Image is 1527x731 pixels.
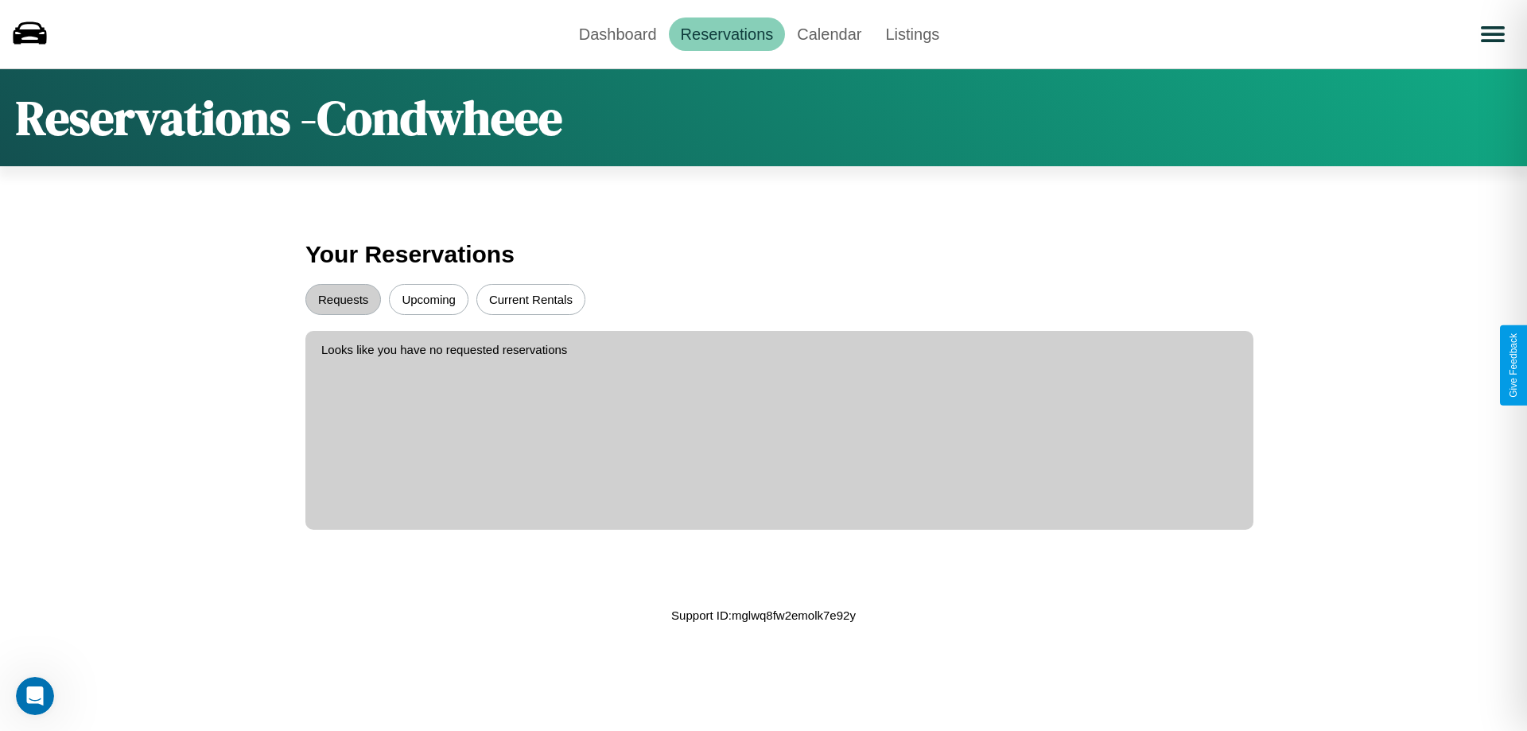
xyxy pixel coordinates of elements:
button: Upcoming [389,284,468,315]
a: Dashboard [567,17,669,51]
p: Looks like you have no requested reservations [321,339,1238,360]
h1: Reservations - Condwheee [16,85,562,150]
a: Calendar [785,17,873,51]
h3: Your Reservations [305,233,1222,276]
a: Listings [873,17,951,51]
button: Requests [305,284,381,315]
iframe: Intercom live chat [16,677,54,715]
div: Give Feedback [1508,333,1519,398]
a: Reservations [669,17,786,51]
button: Current Rentals [476,284,585,315]
button: Open menu [1471,12,1515,56]
p: Support ID: mglwq8fw2emolk7e92y [671,605,856,626]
